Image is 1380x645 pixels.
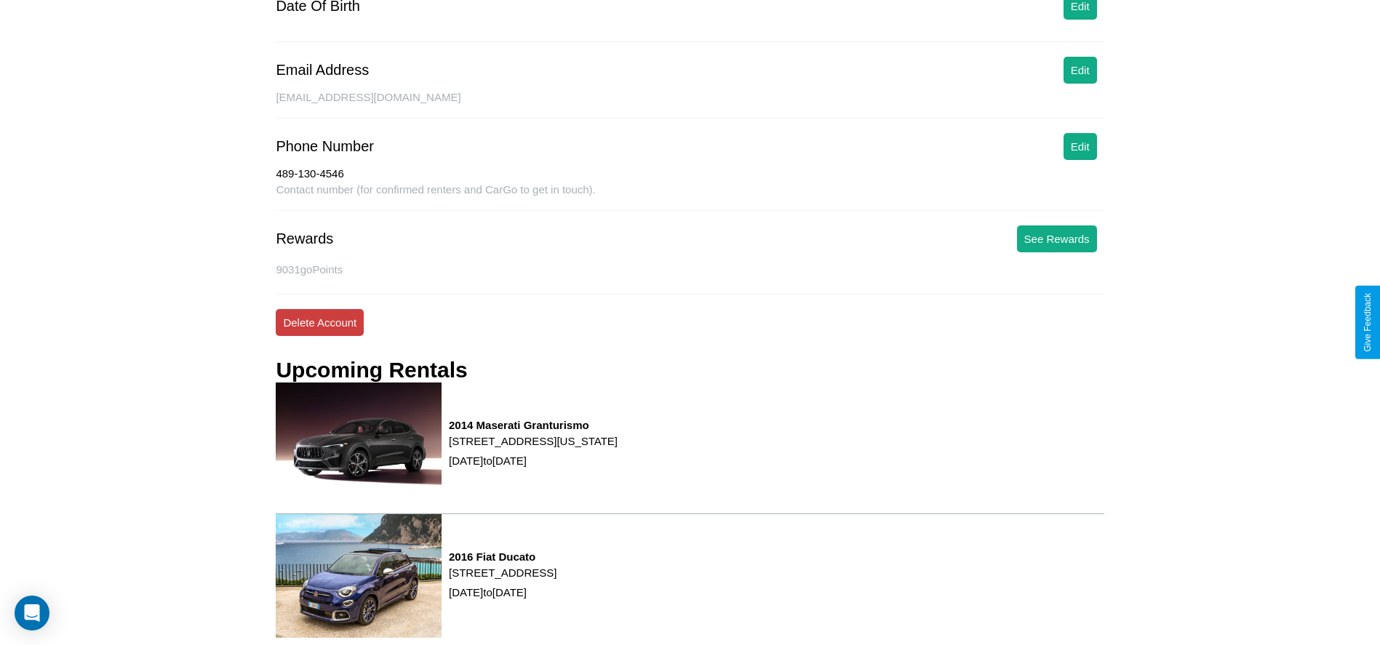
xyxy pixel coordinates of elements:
div: Rewards [276,231,333,247]
div: Contact number (for confirmed renters and CarGo to get in touch). [276,183,1104,211]
h3: 2014 Maserati Granturismo [449,419,618,431]
h3: Upcoming Rentals [276,358,467,382]
p: [STREET_ADDRESS] [449,563,557,582]
div: Email Address [276,62,369,79]
img: rental [276,514,442,638]
div: 489-130-4546 [276,167,1104,183]
div: [EMAIL_ADDRESS][DOMAIN_NAME] [276,91,1104,119]
p: 9031 goPoints [276,260,1104,279]
img: rental [276,382,442,505]
p: [DATE] to [DATE] [449,582,557,602]
p: [DATE] to [DATE] [449,451,618,470]
button: Delete Account [276,309,364,336]
button: See Rewards [1017,225,1097,252]
h3: 2016 Fiat Ducato [449,550,557,563]
div: Open Intercom Messenger [15,596,49,630]
div: Phone Number [276,138,374,155]
p: [STREET_ADDRESS][US_STATE] [449,431,618,451]
button: Edit [1064,133,1097,160]
div: Give Feedback [1363,293,1373,352]
button: Edit [1064,57,1097,84]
